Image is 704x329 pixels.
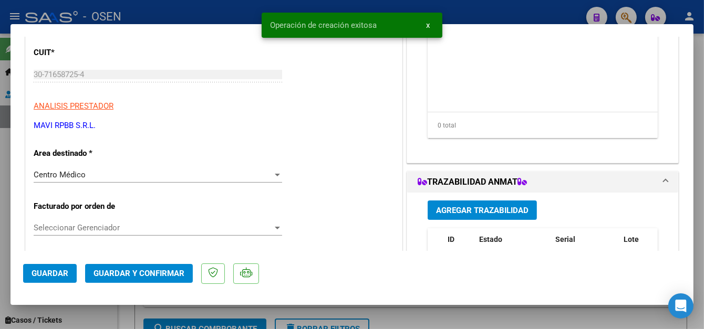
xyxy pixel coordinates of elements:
span: Estado [479,235,502,243]
div: Open Intercom Messenger [668,293,693,319]
p: CUIT [34,47,142,59]
span: Guardar y Confirmar [94,269,184,278]
p: MAVI RPBB S.R.L. [34,120,394,132]
datatable-header-cell: ID [443,228,475,263]
span: ANALISIS PRESTADOR [34,101,113,111]
span: ID [448,235,454,243]
button: Guardar [23,264,77,283]
div: 0 total [428,112,658,139]
span: Serial [555,235,575,243]
span: Centro Médico [34,170,86,179]
mat-expansion-panel-header: TRAZABILIDAD ANMAT [407,172,678,193]
span: Lote [624,235,639,243]
datatable-header-cell: Serial [551,228,619,263]
h1: TRAZABILIDAD ANMAT [418,176,527,188]
span: x [426,20,430,30]
span: Seleccionar Gerenciador [34,223,273,232]
button: x [418,16,438,35]
span: Agregar Trazabilidad [436,206,529,215]
p: Area destinado * [34,147,142,160]
span: Guardar [32,269,68,278]
button: Guardar y Confirmar [85,264,193,283]
datatable-header-cell: Lote [619,228,664,263]
button: Agregar Trazabilidad [428,200,537,220]
datatable-header-cell: Estado [475,228,551,263]
p: Facturado por orden de [34,200,142,213]
span: Operación de creación exitosa [270,20,377,30]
